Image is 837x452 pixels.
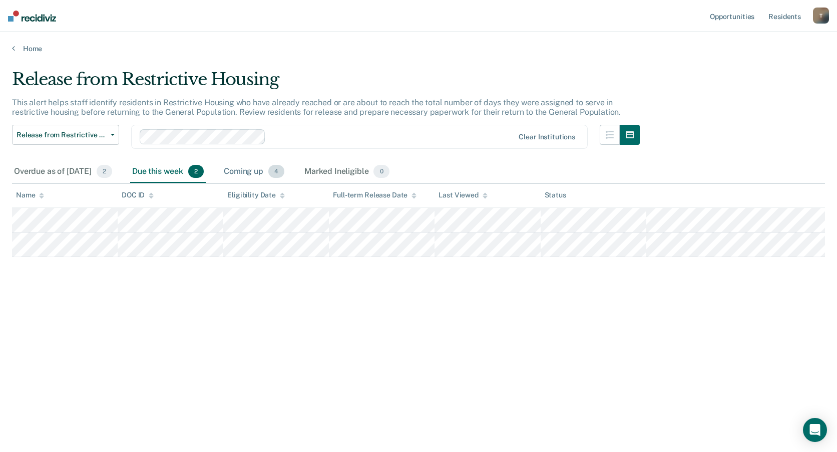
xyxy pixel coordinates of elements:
[97,165,112,178] span: 2
[302,161,391,183] div: Marked Ineligible0
[12,161,114,183] div: Overdue as of [DATE]2
[12,98,621,117] p: This alert helps staff identify residents in Restrictive Housing who have already reached or are ...
[12,69,640,98] div: Release from Restrictive Housing
[188,165,204,178] span: 2
[373,165,389,178] span: 0
[222,161,286,183] div: Coming up4
[12,125,119,145] button: Release from Restrictive Housing
[545,191,566,199] div: Status
[12,44,825,53] a: Home
[130,161,206,183] div: Due this week2
[803,418,827,442] div: Open Intercom Messenger
[813,8,829,24] button: T
[16,191,44,199] div: Name
[519,133,575,141] div: Clear institutions
[439,191,487,199] div: Last Viewed
[227,191,285,199] div: Eligibility Date
[17,131,107,139] span: Release from Restrictive Housing
[333,191,416,199] div: Full-term Release Date
[122,191,154,199] div: DOC ID
[8,11,56,22] img: Recidiviz
[268,165,284,178] span: 4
